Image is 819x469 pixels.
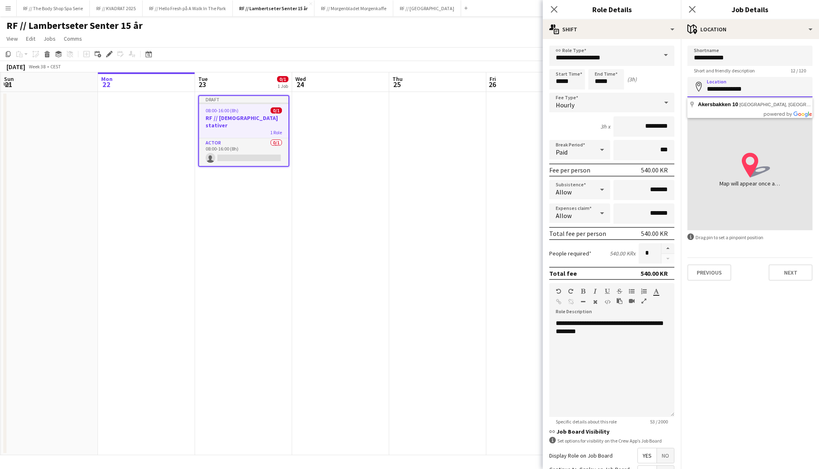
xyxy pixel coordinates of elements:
span: Jobs [43,35,56,42]
div: Drag pin to set a pinpoint position [687,233,812,241]
h3: Job Details [681,4,819,15]
a: Jobs [40,33,59,44]
span: Mon [101,75,113,83]
div: 1 Job [277,83,288,89]
span: Akersbakken [698,101,731,107]
span: Wed [295,75,306,83]
span: Week 38 [27,63,47,70]
span: Edit [26,35,35,42]
div: Set options for visibility on the Crew App’s Job Board [549,437,674,445]
div: 540.00 KR [641,229,668,238]
button: RF // Morgenbladet Morgenkaffe [314,0,393,16]
span: Fri [490,75,496,83]
button: Next [769,264,812,281]
a: View [3,33,21,44]
span: 10 [732,101,738,107]
button: Underline [604,288,610,294]
div: [DATE] [6,63,25,71]
span: Allow [556,188,572,196]
h1: RF // Lambertseter Senter 15 år [6,20,143,32]
span: Paid [556,148,568,156]
a: Edit [23,33,39,44]
span: 26 [488,80,496,89]
button: Redo [568,288,574,294]
span: Hourly [556,101,574,109]
span: 53 / 2000 [643,419,674,425]
h3: Role Details [543,4,681,15]
span: 08:00-16:00 (8h) [206,107,238,113]
button: Italic [592,288,598,294]
div: CEST [50,63,61,70]
button: Fullscreen [641,298,647,304]
span: View [6,35,18,42]
button: Horizontal Line [580,299,586,305]
span: 1 Role [270,129,282,135]
span: Comms [64,35,82,42]
label: People required [549,250,591,257]
button: Undo [556,288,561,294]
div: Total fee [549,269,577,277]
span: 0/1 [271,107,282,113]
button: RF // Lambertseter Senter 15 år [233,0,314,16]
button: RF // Hello Fresh på A Walk In The Park [143,0,233,16]
span: 22 [100,80,113,89]
span: 12 / 120 [784,68,812,74]
span: Short and friendly description [687,68,761,74]
span: Tue [198,75,208,83]
div: Shift [543,20,681,39]
button: RF // [GEOGRAPHIC_DATA] [393,0,461,16]
span: Thu [392,75,403,83]
div: (3h) [627,76,637,83]
div: Draft [199,96,288,103]
div: Fee per person [549,166,590,174]
button: Strikethrough [617,288,622,294]
label: Display Role on Job Board [549,452,613,459]
h3: RF // [DEMOGRAPHIC_DATA] stativer [199,114,288,129]
app-job-card: Draft08:00-16:00 (8h)0/1RF // [DEMOGRAPHIC_DATA] stativer1 RoleActor0/108:00-16:00 (8h) [198,95,289,167]
span: Yes [638,448,656,463]
span: Specific details about this role [549,419,623,425]
button: Ordered List [641,288,647,294]
button: RF // KVADRAT 2025 [90,0,143,16]
span: 21 [3,80,14,89]
div: 540.00 KR [641,269,668,277]
div: 540.00 KR x [610,250,635,257]
button: Text Color [653,288,659,294]
span: 0/1 [277,76,288,82]
div: 3h x [600,123,610,130]
span: 23 [197,80,208,89]
button: RF // The Body Shop Spa Serie [17,0,90,16]
span: 25 [391,80,403,89]
button: Increase [661,243,674,254]
app-card-role: Actor0/108:00-16:00 (8h) [199,138,288,166]
button: Paste as plain text [617,298,622,304]
a: Comms [61,33,85,44]
button: Bold [580,288,586,294]
button: HTML Code [604,299,610,305]
button: Insert video [629,298,635,304]
div: Total fee per person [549,229,606,238]
span: 24 [294,80,306,89]
span: Sun [4,75,14,83]
button: Clear Formatting [592,299,598,305]
div: Location [681,20,819,39]
button: Unordered List [629,288,635,294]
span: Allow [556,212,572,220]
div: Map will appear once address has been added [719,179,780,188]
span: No [657,448,674,463]
button: Previous [687,264,731,281]
div: 540.00 KR [641,166,668,174]
h3: Job Board Visibility [549,428,674,435]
